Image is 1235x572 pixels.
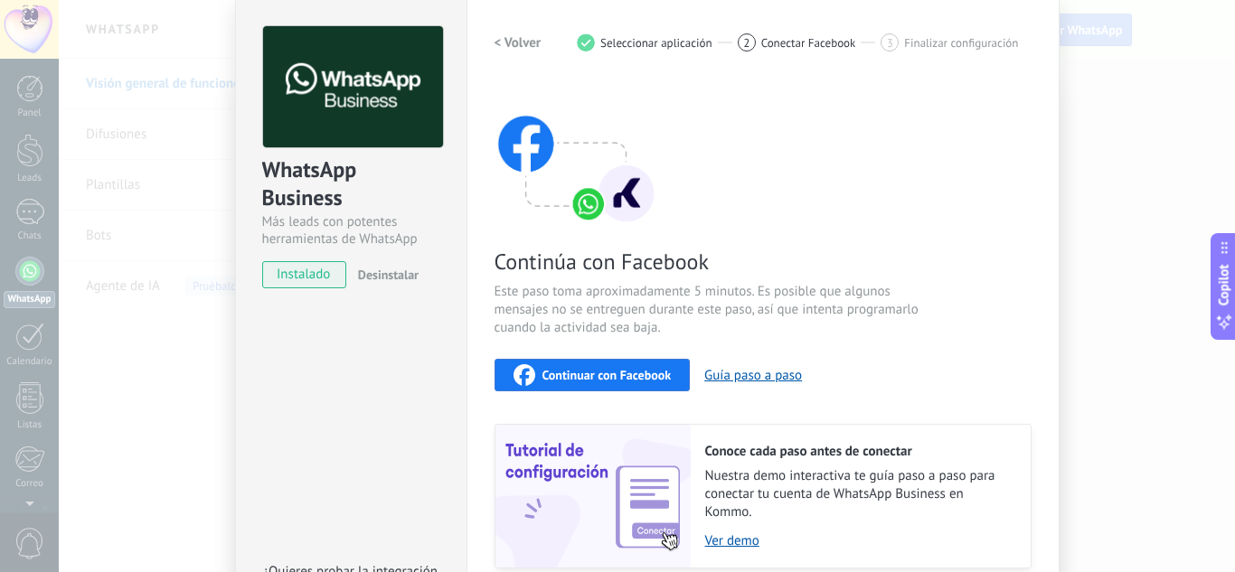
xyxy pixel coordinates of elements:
span: Copilot [1215,264,1233,305]
a: Ver demo [705,532,1013,549]
div: Más leads con potentes herramientas de WhatsApp [262,213,440,248]
span: Continuar con Facebook [542,369,672,381]
span: Nuestra demo interactiva te guía paso a paso para conectar tu cuenta de WhatsApp Business en Kommo. [705,467,1013,521]
span: Conectar Facebook [761,36,856,50]
span: 3 [887,35,893,51]
span: Seleccionar aplicación [600,36,712,50]
button: Guía paso a paso [704,367,802,384]
button: < Volver [495,26,542,59]
span: instalado [263,261,345,288]
button: Desinstalar [351,261,419,288]
span: Finalizar configuración [904,36,1018,50]
span: Este paso toma aproximadamente 5 minutos. Es posible que algunos mensajes no se entreguen durante... [495,283,925,337]
span: Continúa con Facebook [495,248,925,276]
img: connect with facebook [495,80,657,225]
button: Continuar con Facebook [495,359,691,391]
span: 2 [743,35,749,51]
span: Desinstalar [358,267,419,283]
h2: Conoce cada paso antes de conectar [705,443,1013,460]
div: WhatsApp Business [262,155,440,213]
img: logo_main.png [263,26,443,148]
h2: < Volver [495,34,542,52]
